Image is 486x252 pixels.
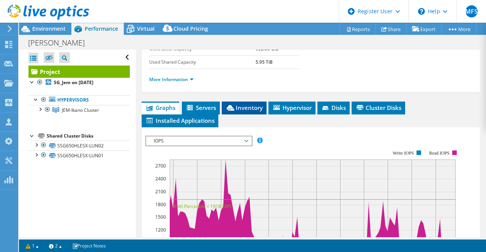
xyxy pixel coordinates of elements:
text: 2100 [155,188,166,195]
span: Graphs [145,104,175,111]
span: Performance [85,25,118,32]
a: 2 [44,241,67,250]
a: 1 [21,241,44,250]
text: 95th Percentile = 1918 IOPS [174,203,232,210]
text: 2400 [155,175,166,182]
a: More Information [149,76,194,83]
a: More [441,23,477,35]
text: 2700 [155,163,166,169]
b: SG_Jem on [DATE] [54,79,93,86]
text: 1200 [155,227,166,233]
a: Export [406,23,442,35]
svg: \n [418,8,425,15]
a: JEM-Ikano Cluster [28,105,130,115]
span: IOPS [150,136,248,146]
a: Hypervisors [28,95,130,105]
a: Share [376,23,407,35]
span: Inventory [226,104,263,111]
a: SSG650HLESX-LUN01 [28,150,130,160]
a: SG_Jem on [DATE] [28,78,130,88]
span: Hypervisor [272,104,312,111]
span: JEM-Ikano Cluster [62,107,99,113]
span: Servers [186,104,216,111]
text: Write IOPS [393,150,414,156]
span: Environment [32,25,66,32]
label: Used Shared Capacity [149,58,256,66]
a: Project [28,66,130,78]
span: Disks [321,104,346,111]
text: 1800 [155,201,166,208]
text: Read IOPS [429,150,450,156]
text: 1500 [155,214,166,220]
a: SSG650HLESX-LUN02 [28,141,130,150]
a: Reports [339,23,376,35]
span: Installed Applications [145,117,215,124]
span: MFS [465,5,478,17]
div: Shared Cluster Disks [47,131,130,141]
h1: [PERSON_NAME] [25,39,96,47]
b: 5.95 TiB [256,59,273,65]
span: Cloud Pricing [174,25,208,32]
span: Cluster Disks [355,104,401,111]
span: Virtual [137,25,155,32]
a: Project Notes [67,241,111,250]
b: 902.00 GiB [256,45,279,52]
